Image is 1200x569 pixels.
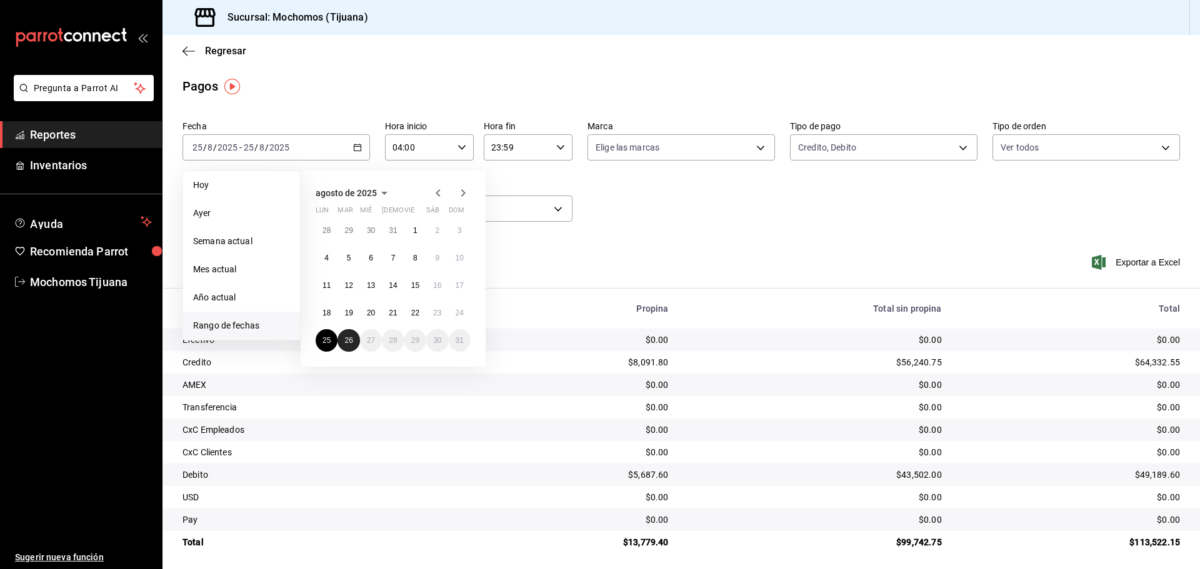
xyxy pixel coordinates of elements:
[456,336,464,345] abbr: 31 de agosto de 2025
[30,274,152,290] span: Mochomos Tijuana
[449,302,471,324] button: 24 de agosto de 2025
[316,247,337,269] button: 4 de agosto de 2025
[456,309,464,317] abbr: 24 de agosto de 2025
[182,356,467,369] div: Credito
[34,82,134,95] span: Pregunta a Parrot AI
[426,302,448,324] button: 23 de agosto de 2025
[487,304,669,314] div: Propina
[322,309,331,317] abbr: 18 de agosto de 2025
[316,219,337,242] button: 28 de julio de 2025
[182,379,467,391] div: AMEX
[205,45,246,57] span: Regresar
[385,122,474,131] label: Hora inicio
[487,334,669,346] div: $0.00
[411,281,419,290] abbr: 15 de agosto de 2025
[449,247,471,269] button: 10 de agosto de 2025
[347,254,351,262] abbr: 5 de agosto de 2025
[456,281,464,290] abbr: 17 de agosto de 2025
[217,10,368,25] h3: Sucursal: Mochomos (Tijuana)
[193,207,290,220] span: Ayer
[962,446,1180,458] div: $0.00
[382,219,404,242] button: 31 de julio de 2025
[367,336,375,345] abbr: 27 de agosto de 2025
[688,401,941,413] div: $0.00
[688,446,941,458] div: $0.00
[404,247,426,269] button: 8 de agosto de 2025
[457,226,462,235] abbr: 3 de agosto de 2025
[344,281,352,290] abbr: 12 de agosto de 2025
[962,468,1180,481] div: $49,189.60
[182,536,467,548] div: Total
[688,304,941,314] div: Total sin propina
[487,446,669,458] div: $0.00
[449,329,471,352] button: 31 de agosto de 2025
[15,551,152,564] span: Sugerir nueva función
[411,336,419,345] abbr: 29 de agosto de 2025
[433,309,441,317] abbr: 23 de agosto de 2025
[487,423,669,436] div: $0.00
[367,226,375,235] abbr: 30 de julio de 2025
[413,254,417,262] abbr: 8 de agosto de 2025
[182,491,467,503] div: USD
[239,142,242,152] span: -
[360,219,382,242] button: 30 de julio de 2025
[182,446,467,458] div: CxC Clientes
[962,536,1180,548] div: $113,522.15
[596,141,659,154] span: Elige las marcas
[688,423,941,436] div: $0.00
[337,302,359,324] button: 19 de agosto de 2025
[1094,255,1180,270] button: Exportar a Excel
[382,329,404,352] button: 28 de agosto de 2025
[449,219,471,242] button: 3 de agosto de 2025
[182,122,370,131] label: Fecha
[337,329,359,352] button: 26 de agosto de 2025
[426,219,448,242] button: 2 de agosto de 2025
[316,302,337,324] button: 18 de agosto de 2025
[962,379,1180,391] div: $0.00
[322,336,331,345] abbr: 25 de agosto de 2025
[962,491,1180,503] div: $0.00
[487,536,669,548] div: $13,779.40
[316,329,337,352] button: 25 de agosto de 2025
[360,302,382,324] button: 20 de agosto de 2025
[337,206,352,219] abbr: martes
[404,206,414,219] abbr: viernes
[254,142,258,152] span: /
[487,379,669,391] div: $0.00
[344,309,352,317] abbr: 19 de agosto de 2025
[426,274,448,297] button: 16 de agosto de 2025
[433,281,441,290] abbr: 16 de agosto de 2025
[344,336,352,345] abbr: 26 de agosto de 2025
[182,513,467,526] div: Pay
[224,79,240,94] button: Tooltip marker
[688,491,941,503] div: $0.00
[367,309,375,317] abbr: 20 de agosto de 2025
[322,226,331,235] abbr: 28 de julio de 2025
[962,513,1180,526] div: $0.00
[137,32,147,42] button: open_drawer_menu
[322,281,331,290] abbr: 11 de agosto de 2025
[324,254,329,262] abbr: 4 de agosto de 2025
[259,142,265,152] input: --
[193,291,290,304] span: Año actual
[587,122,775,131] label: Marca
[449,206,464,219] abbr: domingo
[962,304,1180,314] div: Total
[389,309,397,317] abbr: 21 de agosto de 2025
[367,281,375,290] abbr: 13 de agosto de 2025
[344,226,352,235] abbr: 29 de julio de 2025
[688,379,941,391] div: $0.00
[337,247,359,269] button: 5 de agosto de 2025
[360,274,382,297] button: 13 de agosto de 2025
[389,336,397,345] abbr: 28 de agosto de 2025
[798,141,856,154] span: Credito, Debito
[203,142,207,152] span: /
[435,226,439,235] abbr: 2 de agosto de 2025
[962,356,1180,369] div: $64,332.55
[193,319,290,332] span: Rango de fechas
[213,142,217,152] span: /
[435,254,439,262] abbr: 9 de agosto de 2025
[316,188,377,198] span: agosto de 2025
[360,247,382,269] button: 6 de agosto de 2025
[426,247,448,269] button: 9 de agosto de 2025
